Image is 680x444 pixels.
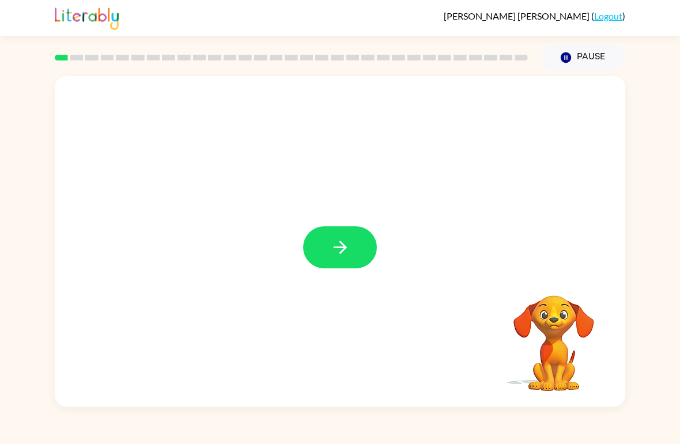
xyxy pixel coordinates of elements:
span: [PERSON_NAME] [PERSON_NAME] [444,10,591,21]
a: Logout [594,10,622,21]
video: Your browser must support playing .mp4 files to use Literably. Please try using another browser. [496,278,611,393]
img: Literably [55,5,119,30]
div: ( ) [444,10,625,21]
button: Pause [542,44,625,71]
